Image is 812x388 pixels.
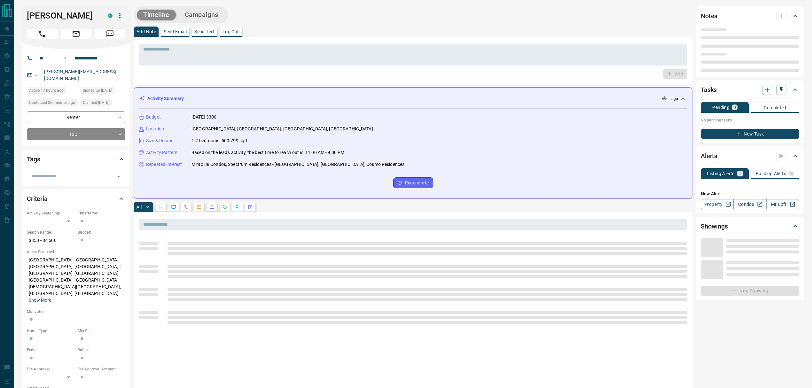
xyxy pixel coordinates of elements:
p: Motivation: [27,309,125,314]
p: Log Call [223,29,239,34]
p: [GEOGRAPHIC_DATA], [GEOGRAPHIC_DATA], [GEOGRAPHIC_DATA], [GEOGRAPHIC_DATA] [191,126,373,132]
a: [PERSON_NAME][EMAIL_ADDRESS][DOMAIN_NAME] [44,69,116,81]
button: Open [114,172,123,181]
p: Beds: [27,347,74,353]
h2: Notes [701,11,717,21]
p: Pre-Approved: [27,366,74,372]
div: Showings [701,219,799,234]
h2: Criteria [27,194,48,204]
p: Budget [146,114,161,120]
p: No pending tasks [701,115,799,125]
span: Message [95,29,125,39]
svg: Lead Browsing Activity [171,205,176,210]
div: Mon Aug 11 2025 [27,87,77,96]
svg: Requests [222,205,227,210]
p: Pre-Approval Amount: [78,366,125,372]
div: Notes [701,8,799,24]
span: Contacted 26 minutes ago [29,99,75,106]
p: Add Note [137,29,156,34]
p: Minto 88 Condos, Spectrum Residences - [GEOGRAPHIC_DATA], [GEOGRAPHIC_DATA], Cosmo Residences [191,161,404,168]
p: Budget: [78,229,125,235]
button: Timeline [137,10,176,20]
p: Listing Alerts [707,171,735,176]
div: Renter [27,111,125,123]
svg: Opportunities [235,205,240,210]
p: Areas Searched: [27,249,125,255]
svg: Email Verified [35,73,40,77]
div: Alerts [701,148,799,164]
h2: Tasks [701,85,717,95]
span: Call [27,29,58,39]
p: Baths: [78,347,125,353]
p: Search Range: [27,229,74,235]
span: Email [61,29,91,39]
a: Property [701,199,734,209]
p: $850 - $4,500 [27,235,74,246]
p: Timeframe: [78,210,125,216]
svg: Listing Alerts [209,205,215,210]
button: Campaigns [178,10,225,20]
div: Tue Jul 22 2025 [81,87,125,96]
div: condos.ca [108,13,113,18]
h2: Tags [27,154,40,164]
p: 0 [733,105,736,110]
p: Repeated Interest [146,161,182,168]
svg: Agent Actions [248,205,253,210]
h1: [PERSON_NAME] [27,11,98,21]
p: New Alert: [701,190,799,197]
p: [DATE]-3300 [191,114,216,120]
div: Tue Jul 29 2025 [81,99,125,108]
p: Min Size: [78,328,125,334]
p: Based on the lead's activity, the best time to reach out is: 11:00 AM - 4:00 PM [191,149,344,156]
a: Condos [733,199,766,209]
button: Regenerate [393,177,433,188]
div: TBD [27,128,125,140]
p: [GEOGRAPHIC_DATA], [GEOGRAPHIC_DATA], [GEOGRAPHIC_DATA], [GEOGRAPHIC_DATA] | [GEOGRAPHIC_DATA], [... [27,255,125,306]
span: Signed up [DATE] [83,87,112,94]
span: Claimed [DATE] [83,99,109,106]
p: Actively Searching: [27,210,74,216]
div: Tags [27,151,125,167]
p: Home Type: [27,328,74,334]
p: Send Email [164,29,187,34]
p: Size & Rooms [146,137,174,144]
button: New Task [701,129,799,139]
p: Activity Summary [147,95,184,102]
span: Active 17 hours ago [29,87,64,94]
button: Open [61,54,69,62]
div: Activity Summary-- ago [139,93,687,105]
p: -- ago [668,96,678,102]
p: Completed [764,105,786,110]
div: Tasks [701,82,799,97]
p: 1-2 bedrooms, 500-799 sqft [191,137,247,144]
button: Show More [29,297,51,304]
p: Location [146,126,164,132]
p: Pending [712,105,730,110]
p: Send Text [194,29,215,34]
a: Mr.Loft [766,199,799,209]
h2: Showings [701,221,728,231]
svg: Notes [158,205,163,210]
div: Criteria [27,191,125,206]
svg: Emails [197,205,202,210]
p: All [137,205,142,209]
svg: Calls [184,205,189,210]
div: Tue Aug 12 2025 [27,99,77,108]
p: Building Alerts [756,171,786,176]
p: Activity Pattern [146,149,177,156]
h2: Alerts [701,151,717,161]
